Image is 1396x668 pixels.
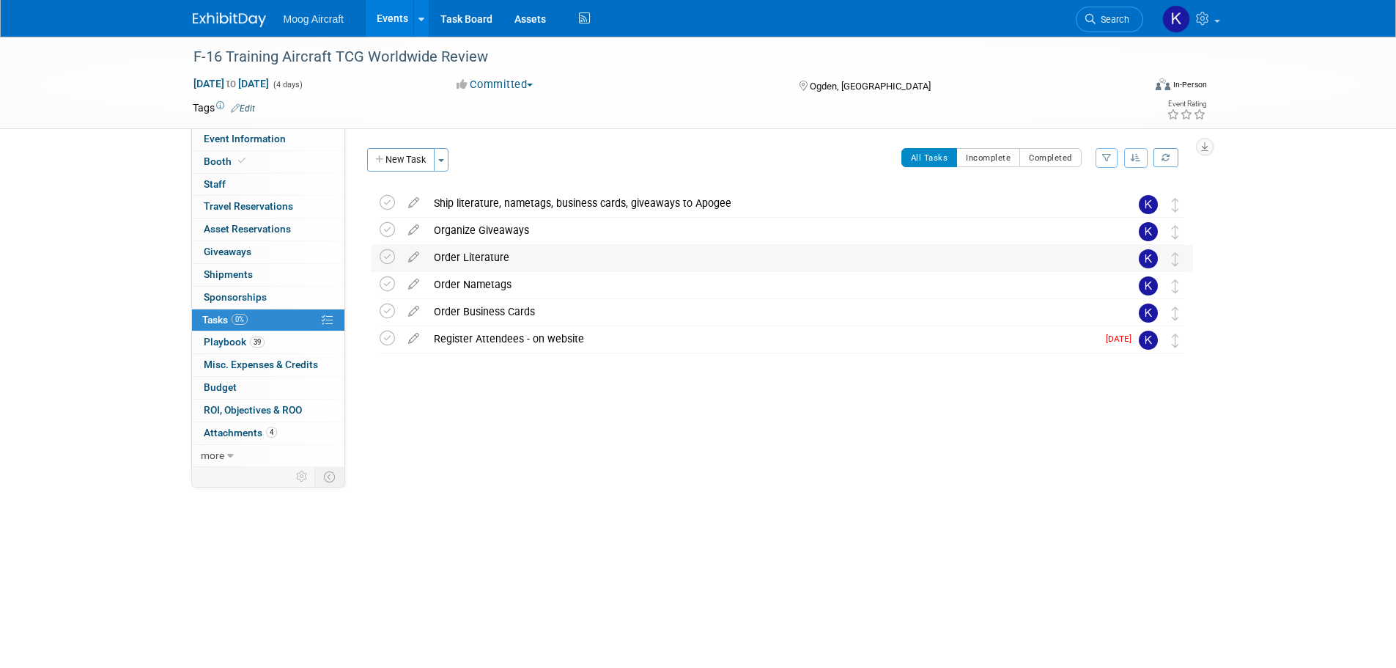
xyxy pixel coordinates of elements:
span: Misc. Expenses & Credits [204,359,318,370]
div: Ship literature, nametags, business cards, giveaways to Apogee [426,191,1109,216]
div: In-Person [1172,79,1207,90]
a: Giveaways [192,241,344,263]
span: Budget [204,381,237,393]
span: Giveaways [204,246,251,257]
div: Order Nametags [426,272,1109,297]
span: Staff [204,178,226,190]
span: 39 [250,337,265,348]
span: Search [1096,14,1129,25]
a: Search [1076,7,1143,32]
button: Completed [1019,148,1082,167]
span: Moog Aircraft [284,13,344,25]
span: Travel Reservations [204,200,293,212]
img: Kelsey Blackley [1139,222,1158,241]
a: Playbook39 [192,331,344,353]
a: edit [401,251,426,264]
a: Asset Reservations [192,219,344,241]
button: Committed [451,77,539,92]
img: Kelsey Blackley [1139,304,1158,323]
a: edit [401,197,426,210]
span: (4 days) [272,80,303,89]
span: Asset Reservations [204,223,291,235]
i: Move task [1172,252,1179,266]
button: Incomplete [956,148,1020,167]
a: Attachments4 [192,422,344,444]
a: Refresh [1153,148,1178,167]
div: Order Business Cards [426,299,1109,324]
a: Shipments [192,264,344,286]
a: Staff [192,174,344,196]
span: [DATE] [1106,334,1139,344]
span: Booth [204,155,248,167]
span: [DATE] [DATE] [193,77,270,90]
span: 0% [232,314,248,325]
a: Booth [192,151,344,173]
a: Sponsorships [192,287,344,309]
a: Travel Reservations [192,196,344,218]
a: edit [401,305,426,318]
span: Event Information [204,133,286,144]
img: Kelsey Blackley [1139,249,1158,268]
span: Ogden, [GEOGRAPHIC_DATA] [810,81,931,92]
a: edit [401,332,426,345]
i: Move task [1172,307,1179,320]
button: New Task [367,148,435,172]
span: Shipments [204,268,253,280]
div: Order Literature [426,245,1109,270]
span: Playbook [204,336,265,348]
span: Attachments [204,427,277,438]
img: Format-Inperson.png [1156,78,1170,90]
i: Move task [1172,279,1179,293]
div: Organize Giveaways [426,218,1109,243]
td: Tags [193,100,255,115]
a: ROI, Objectives & ROO [192,400,344,422]
button: All Tasks [901,148,958,167]
a: Misc. Expenses & Credits [192,354,344,376]
i: Booth reservation complete [238,157,245,165]
img: Kelsey Blackley [1139,276,1158,296]
i: Move task [1172,198,1179,212]
i: Move task [1172,334,1179,348]
span: 4 [266,427,277,438]
span: ROI, Objectives & ROO [204,404,302,416]
td: Personalize Event Tab Strip [289,467,315,486]
div: Event Rating [1167,100,1206,108]
a: edit [401,224,426,237]
img: Kelsey Blackley [1139,331,1158,350]
span: to [224,78,238,89]
a: Tasks0% [192,309,344,331]
img: Kelsey Blackley [1139,195,1158,214]
span: Tasks [202,314,248,326]
div: Event Format [1057,76,1208,98]
a: edit [401,278,426,291]
td: Toggle Event Tabs [314,467,344,486]
a: more [192,445,344,467]
a: Budget [192,377,344,399]
i: Move task [1172,225,1179,239]
a: Event Information [192,128,344,150]
div: F-16 Training Aircraft TCG Worldwide Review [188,44,1121,70]
div: Register Attendees - on website [426,326,1097,351]
img: Kelsey Blackley [1162,5,1190,33]
img: ExhibitDay [193,12,266,27]
span: more [201,449,224,461]
a: Edit [231,103,255,114]
span: Sponsorships [204,291,267,303]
